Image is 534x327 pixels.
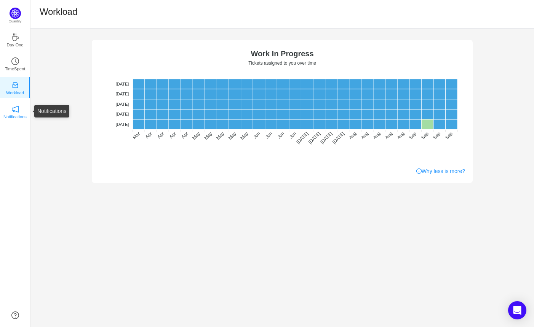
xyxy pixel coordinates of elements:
[288,131,297,140] tspan: Jun
[264,131,273,140] tspan: Jun
[11,81,19,89] i: icon: inbox
[116,92,129,96] tspan: [DATE]
[156,131,165,140] tspan: Apr
[320,131,334,145] tspan: [DATE]
[116,122,129,127] tspan: [DATE]
[11,33,19,41] i: icon: coffee
[5,65,26,72] p: TimeSpent
[116,102,129,106] tspan: [DATE]
[307,131,321,145] tspan: [DATE]
[40,6,77,17] h1: Workload
[227,131,237,141] tspan: May
[9,19,22,24] p: Quantify
[11,311,19,319] a: icon: question-circle
[11,57,19,65] i: icon: clock-circle
[11,36,19,43] a: icon: coffeeDay One
[396,131,406,140] tspan: Aug
[372,131,381,140] tspan: Aug
[331,131,345,145] tspan: [DATE]
[132,131,141,140] tspan: Mar
[11,105,19,113] i: icon: notification
[360,131,369,140] tspan: Aug
[3,113,27,120] p: Notifications
[6,89,24,96] p: Workload
[10,8,21,19] img: Quantify
[144,131,153,140] tspan: Apr
[215,131,225,141] tspan: May
[6,41,23,48] p: Day One
[11,108,19,115] a: icon: notificationNotifications
[508,301,526,319] div: Open Intercom Messenger
[191,131,201,141] tspan: May
[416,168,422,174] i: icon: info-circle
[168,131,177,140] tspan: Apr
[239,131,249,141] tspan: May
[416,167,465,175] a: Why less is more?
[11,60,19,67] a: icon: clock-circleTimeSpent
[248,60,316,66] text: Tickets assigned to you over time
[251,49,313,58] text: Work In Progress
[116,82,129,86] tspan: [DATE]
[296,131,310,145] tspan: [DATE]
[420,131,430,140] tspan: Sep
[276,131,285,140] tspan: Jun
[203,131,213,141] tspan: May
[432,131,442,140] tspan: Sep
[408,131,417,140] tspan: Sep
[348,131,357,140] tspan: Aug
[11,84,19,91] a: icon: inboxWorkload
[384,131,393,140] tspan: Aug
[444,131,454,140] tspan: Sep
[116,112,129,116] tspan: [DATE]
[180,131,189,140] tspan: Apr
[252,131,261,140] tspan: Jun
